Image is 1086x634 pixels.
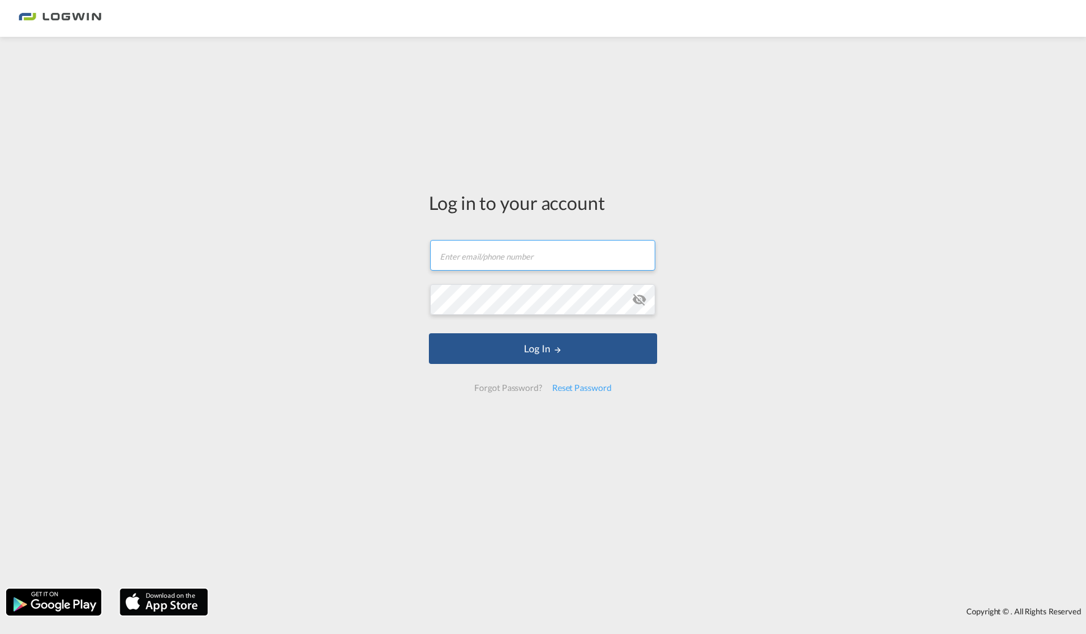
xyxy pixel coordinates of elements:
img: apple.png [118,587,209,617]
div: Copyright © . All Rights Reserved [214,601,1086,622]
div: Log in to your account [429,190,657,215]
md-icon: icon-eye-off [632,292,647,307]
input: Enter email/phone number [430,240,655,271]
button: LOGIN [429,333,657,364]
img: 2761ae10d95411efa20a1f5e0282d2d7.png [18,5,101,33]
div: Reset Password [547,377,617,399]
img: google.png [5,587,102,617]
div: Forgot Password? [469,377,547,399]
